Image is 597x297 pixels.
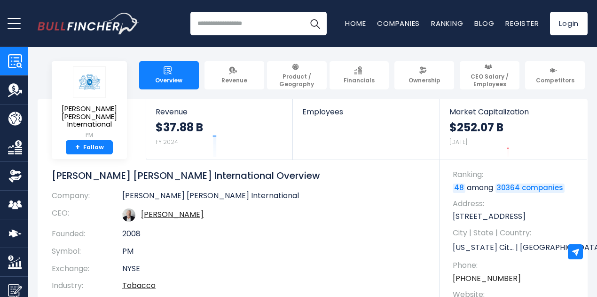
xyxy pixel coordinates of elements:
a: Financials [330,61,389,89]
span: [PERSON_NAME] [PERSON_NAME] International [59,105,119,128]
a: Login [550,12,588,35]
a: Product / Geography [267,61,327,89]
td: 2008 [122,225,425,243]
a: ceo [141,209,204,220]
th: Industry: [52,277,122,295]
span: Revenue [221,77,247,84]
span: CEO Salary / Employees [464,73,515,88]
a: Market Capitalization $252.07 B [DATE] [440,99,587,160]
th: Founded: [52,225,122,243]
a: Blog [474,18,494,28]
img: Ownership [8,169,22,183]
span: Overview [155,77,182,84]
a: Revenue [204,61,264,89]
span: Product / Geography [271,73,322,88]
a: Register [505,18,539,28]
p: [STREET_ADDRESS] [453,211,578,222]
td: NYSE [122,260,425,278]
span: Financials [344,77,375,84]
img: jacek-olczak.jpg [122,209,135,222]
p: among [453,183,578,193]
th: Symbol: [52,243,122,260]
a: Revenue $37.88 B FY 2024 [146,99,292,160]
span: City | State | Country: [453,228,578,238]
a: Ranking [431,18,463,28]
td: PM [122,243,425,260]
button: Search [303,12,327,35]
small: [DATE] [449,138,467,146]
img: Bullfincher logo [38,13,139,34]
a: [PHONE_NUMBER] [453,273,521,284]
strong: $37.88 B [156,120,203,135]
a: +Follow [66,140,113,155]
th: Exchange: [52,260,122,278]
a: Go to homepage [38,13,139,34]
a: Employees [293,99,439,132]
a: Home [345,18,366,28]
a: Ownership [394,61,454,89]
h1: [PERSON_NAME] [PERSON_NAME] International Overview [52,169,425,182]
span: Employees [302,107,430,116]
span: Competitors [536,77,574,84]
p: [US_STATE] Cit... | [GEOGRAPHIC_DATA] | US [453,241,578,255]
span: Ownership [408,77,440,84]
span: Address: [453,199,578,209]
strong: + [75,143,80,152]
small: FY 2024 [156,138,178,146]
small: PM [59,131,119,139]
a: [PERSON_NAME] [PERSON_NAME] International PM [59,66,120,140]
a: Companies [377,18,420,28]
span: Phone: [453,260,578,271]
a: Overview [139,61,199,89]
a: Tobacco [122,280,156,291]
a: 30364 companies [495,184,565,193]
a: 48 [453,184,465,193]
span: Market Capitalization [449,107,577,116]
span: Revenue [156,107,283,116]
a: CEO Salary / Employees [460,61,519,89]
th: CEO: [52,205,122,225]
strong: $252.07 B [449,120,503,135]
th: Company: [52,191,122,205]
td: [PERSON_NAME] [PERSON_NAME] International [122,191,425,205]
span: Ranking: [453,169,578,180]
a: Competitors [525,61,585,89]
